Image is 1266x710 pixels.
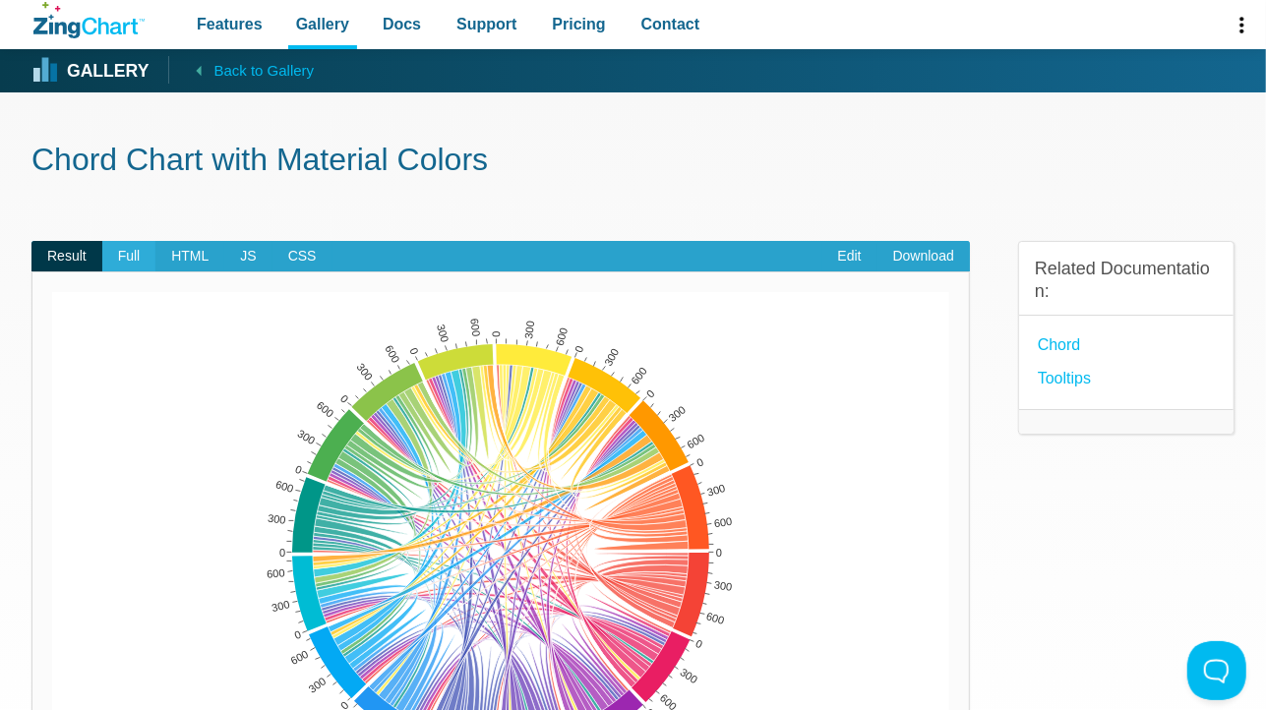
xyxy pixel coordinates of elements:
span: Full [102,241,156,272]
h1: Chord Chart with Material Colors [31,140,1235,184]
strong: Gallery [67,63,149,81]
span: HTML [155,241,224,272]
a: Gallery [33,56,149,86]
h3: Related Documentation: [1035,258,1218,304]
span: Result [31,241,102,272]
span: Features [197,11,263,37]
a: Edit [822,241,877,272]
iframe: Toggle Customer Support [1187,641,1246,700]
span: Docs [383,11,421,37]
span: CSS [272,241,332,272]
a: ZingChart Logo. Click to return to the homepage [33,2,145,38]
a: Tooltips [1038,365,1091,391]
span: Support [456,11,516,37]
a: Chord [1038,331,1081,358]
span: JS [224,241,271,272]
span: Contact [641,11,700,37]
a: Download [877,241,970,272]
a: Back to Gallery [168,56,314,84]
span: Gallery [296,11,349,37]
span: Pricing [552,11,605,37]
span: Back to Gallery [213,58,314,84]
